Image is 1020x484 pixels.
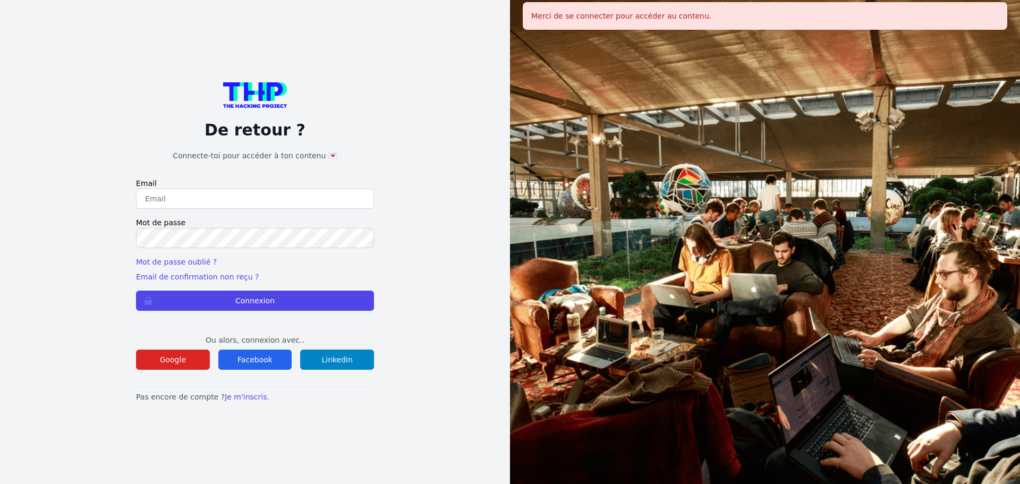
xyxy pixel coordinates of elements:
[225,393,269,401] a: Je m'inscris.
[136,189,374,209] input: Email
[136,178,374,189] label: Email
[136,291,374,311] button: Connexion
[523,2,1007,30] div: Merci de se connecter pour accéder au contenu.
[136,258,217,266] a: Mot de passe oublié ?
[223,82,287,108] img: logo
[136,392,374,402] p: Pas encore de compte ?
[136,335,374,345] p: Ou alors, connexion avec..
[136,121,374,140] p: De retour ?
[136,217,374,228] label: Mot de passe
[300,350,374,370] button: Linkedin
[136,350,210,370] button: Google
[136,150,374,161] h1: Connecte-toi pour accéder à ton contenu 💌
[218,350,292,370] button: Facebook
[136,273,259,281] a: Email de confirmation non reçu ?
